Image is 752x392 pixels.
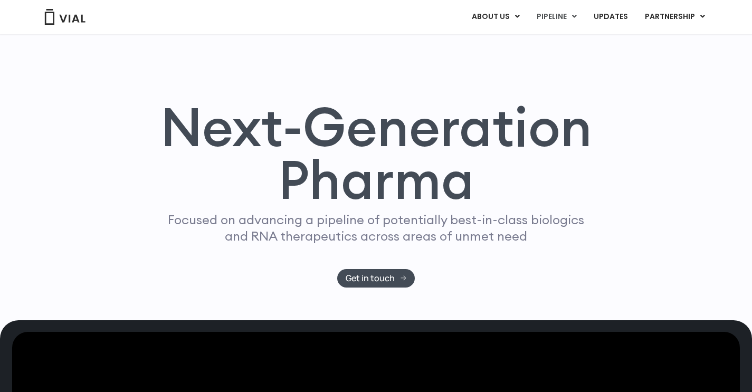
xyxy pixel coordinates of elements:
img: Vial Logo [44,9,86,25]
a: UPDATES [585,8,636,26]
span: Get in touch [346,274,395,282]
p: Focused on advancing a pipeline of potentially best-in-class biologics and RNA therapeutics acros... [164,212,589,244]
a: Get in touch [337,269,415,288]
a: ABOUT USMenu Toggle [463,8,528,26]
a: PIPELINEMenu Toggle [528,8,585,26]
a: PARTNERSHIPMenu Toggle [636,8,713,26]
h1: Next-Generation Pharma [148,100,605,207]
